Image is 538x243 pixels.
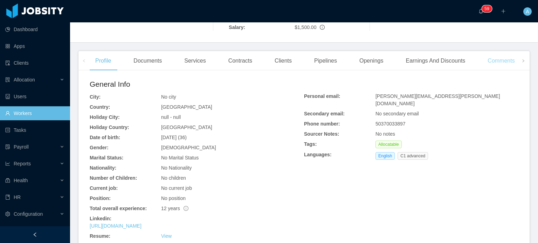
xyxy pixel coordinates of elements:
[128,51,167,71] div: Documents
[90,175,137,181] b: Number of Children:
[90,155,123,160] b: Marital Status:
[482,5,492,12] sup: 59
[295,24,316,30] span: $1,500.00
[179,51,211,71] div: Services
[5,22,64,36] a: icon: pie-chartDashboard
[90,165,116,171] b: Nationality:
[5,178,10,183] i: icon: medicine-box
[161,114,181,120] span: null - null
[375,141,402,148] span: Allocatable
[304,111,345,116] b: Secondary email:
[161,206,188,211] span: 12 years
[375,152,395,160] span: English
[184,206,188,211] span: info-circle
[522,59,525,63] i: icon: right
[161,165,192,171] span: No Nationality
[501,9,506,14] i: icon: plus
[14,211,43,217] span: Configuration
[269,51,297,71] div: Clients
[90,223,142,229] a: [URL][DOMAIN_NAME]
[400,51,471,71] div: Earnings And Discounts
[482,51,520,71] div: Comments
[526,7,529,16] span: A
[478,9,483,14] i: icon: bell
[375,111,419,116] span: No secondary email
[82,59,86,63] i: icon: left
[5,212,10,216] i: icon: setting
[304,152,332,157] b: Languages:
[90,145,109,150] b: Gender:
[90,206,147,211] b: Total overall experience:
[161,104,212,110] span: [GEOGRAPHIC_DATA]
[90,94,101,100] b: City:
[223,51,258,71] div: Contracts
[354,51,389,71] div: Openings
[161,124,212,130] span: [GEOGRAPHIC_DATA]
[90,216,111,221] b: Linkedin:
[229,24,245,30] b: Salary:
[90,124,129,130] b: Holiday Country:
[5,195,10,200] i: icon: book
[90,104,110,110] b: Country:
[5,56,64,70] a: icon: auditClients
[161,94,176,100] span: No city
[484,5,487,12] p: 5
[90,185,118,191] b: Current job:
[304,121,340,127] b: Phone number:
[14,161,31,166] span: Reports
[161,155,199,160] span: No Marital Status
[5,123,64,137] a: icon: profileTasks
[309,51,343,71] div: Pipelines
[161,185,192,191] span: No current job
[5,39,64,53] a: icon: appstoreApps
[14,194,21,200] span: HR
[487,5,489,12] p: 9
[375,131,395,137] span: No notes
[90,195,111,201] b: Position:
[375,93,500,106] span: [PERSON_NAME][EMAIL_ADDRESS][PERSON_NAME][DOMAIN_NAME]
[90,114,120,120] b: Holiday City:
[90,233,110,239] b: Resume:
[5,106,64,120] a: icon: userWorkers
[304,93,340,99] b: Personal email:
[5,77,10,82] i: icon: solution
[90,79,304,90] h2: General Info
[90,135,120,140] b: Date of birth:
[398,152,428,160] span: C1 advanced
[5,90,64,103] a: icon: robotUsers
[5,144,10,149] i: icon: file-protect
[320,25,325,30] span: info-circle
[14,77,35,83] span: Allocation
[375,121,406,127] span: 50370033897
[161,135,187,140] span: [DATE] (36)
[14,144,29,150] span: Payroll
[5,161,10,166] i: icon: line-chart
[90,51,117,71] div: Profile
[161,195,186,201] span: No position
[304,131,339,137] b: Sourcer Notes:
[304,141,317,147] b: Tags:
[161,145,216,150] span: [DEMOGRAPHIC_DATA]
[14,178,28,183] span: Health
[161,233,172,239] a: View
[161,175,186,181] span: No children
